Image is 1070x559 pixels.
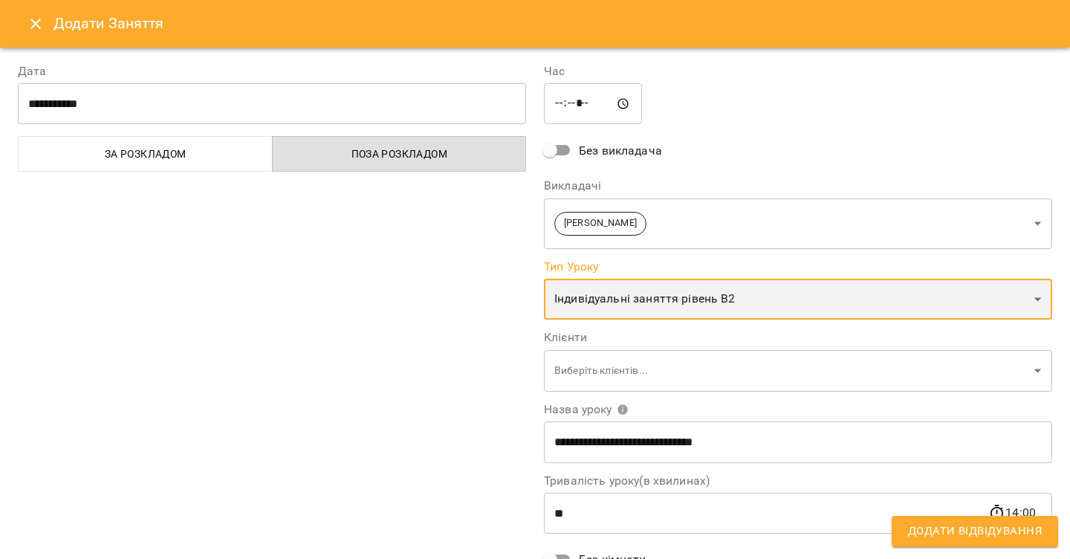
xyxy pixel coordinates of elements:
span: [PERSON_NAME] [555,216,646,230]
span: Назва уроку [544,404,629,416]
svg: Вкажіть назву уроку або виберіть клієнтів [617,404,629,416]
label: Викладачі [544,180,1052,192]
label: Час [544,65,1052,77]
h6: Додати Заняття [53,12,1052,35]
div: Виберіть клієнтів... [544,349,1052,392]
span: Без викладача [579,142,662,160]
button: Додати Відвідування [892,516,1058,547]
span: За розкладом [27,145,264,163]
p: Виберіть клієнтів... [554,363,1028,378]
label: Дата [18,65,526,77]
button: Поза розкладом [272,136,527,172]
span: Поза розкладом [282,145,518,163]
label: Тип Уроку [544,261,1052,273]
div: [PERSON_NAME] [544,198,1052,249]
label: Клієнти [544,332,1052,343]
span: Додати Відвідування [908,522,1042,541]
button: За розкладом [18,136,273,172]
label: Тривалість уроку(в хвилинах) [544,475,1052,487]
div: Індивідуальні заняття рівень В2 [544,279,1052,320]
button: Close [18,6,53,42]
